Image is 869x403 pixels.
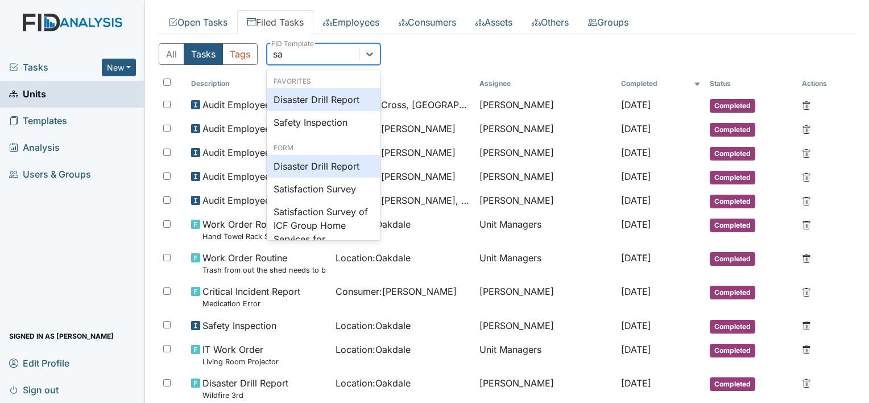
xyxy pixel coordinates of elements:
[202,122,275,135] span: Audit Employees
[336,343,411,356] span: Location : Oakdale
[621,377,651,389] span: [DATE]
[9,60,102,74] a: Tasks
[202,170,275,183] span: Audit Employees
[202,376,288,401] span: Disaster Drill Report Wildfire 3rd
[202,390,288,401] small: Wildfire 3rd
[267,76,380,87] div: Favorites
[202,98,275,112] span: Audit Employees
[336,285,457,298] span: Consumer : [PERSON_NAME]
[802,285,811,298] a: Delete
[710,344,755,357] span: Completed
[802,251,811,265] a: Delete
[475,74,616,93] th: Assignee
[710,320,755,334] span: Completed
[159,10,237,34] a: Open Tasks
[710,99,755,113] span: Completed
[802,122,811,135] a: Delete
[9,112,67,130] span: Templates
[710,286,755,299] span: Completed
[621,99,651,110] span: [DATE]
[202,217,317,242] span: Work Order Routine Hand Towel Rack Staff Bathroom
[475,165,616,189] td: [PERSON_NAME]
[475,117,616,141] td: [PERSON_NAME]
[202,319,276,332] span: Safety Inspection
[9,354,69,372] span: Edit Profile
[522,10,578,34] a: Others
[802,319,811,332] a: Delete
[621,252,651,264] span: [DATE]
[802,376,811,390] a: Delete
[621,147,651,158] span: [DATE]
[9,85,46,103] span: Units
[187,74,331,93] th: Toggle SortBy
[389,10,466,34] a: Consumers
[336,376,411,390] span: Location : Oakdale
[797,74,854,93] th: Actions
[710,377,755,391] span: Completed
[475,246,616,280] td: Unit Managers
[710,147,755,161] span: Completed
[159,43,258,65] div: Type filter
[466,10,522,34] a: Assets
[710,123,755,137] span: Completed
[621,286,651,297] span: [DATE]
[336,170,456,183] span: Employee : [PERSON_NAME]
[267,143,380,153] div: Form
[202,251,326,275] span: Work Order Routine Trash from out the shed needs to be hauled off
[710,252,755,266] span: Completed
[202,356,279,367] small: Living Room Projector
[802,217,811,231] a: Delete
[202,265,326,275] small: Trash from out the shed needs to be hauled off
[313,10,389,34] a: Employees
[237,10,313,34] a: Filed Tasks
[621,219,651,230] span: [DATE]
[159,43,184,65] button: All
[267,200,380,264] div: Satisfaction Survey of ICF Group Home Services for Parent/Guardian
[475,314,616,338] td: [PERSON_NAME]
[184,43,223,65] button: Tasks
[267,111,380,134] div: Safety Inspection
[475,189,616,213] td: [PERSON_NAME]
[336,251,411,265] span: Location : Oakdale
[331,74,475,93] th: Toggle SortBy
[621,320,651,331] span: [DATE]
[621,171,651,182] span: [DATE]
[9,327,114,345] span: Signed in as [PERSON_NAME]
[267,178,380,200] div: Satisfaction Survey
[578,10,638,34] a: Groups
[163,79,171,86] input: Toggle All Rows Selected
[202,231,317,242] small: Hand Towel Rack Staff Bathroom
[475,280,616,314] td: [PERSON_NAME]
[621,344,651,355] span: [DATE]
[710,171,755,184] span: Completed
[336,194,471,207] span: Employee : [PERSON_NAME], [PERSON_NAME]
[336,98,471,112] span: Employee : Cross, [GEOGRAPHIC_DATA]
[9,139,60,157] span: Analysis
[202,298,300,309] small: Medication Error
[222,43,258,65] button: Tags
[475,93,616,117] td: [PERSON_NAME]
[336,122,456,135] span: Employee : [PERSON_NAME]
[9,166,91,183] span: Users & Groups
[802,194,811,207] a: Delete
[267,88,380,111] div: Disaster Drill Report
[475,141,616,165] td: [PERSON_NAME]
[475,338,616,372] td: Unit Managers
[705,74,797,93] th: Toggle SortBy
[202,146,275,159] span: Audit Employees
[336,319,411,332] span: Location : Oakdale
[710,219,755,232] span: Completed
[475,213,616,246] td: Unit Managers
[710,195,755,208] span: Completed
[336,146,456,159] span: Employee : [PERSON_NAME]
[202,343,279,367] span: IT Work Order Living Room Projector
[616,74,705,93] th: Toggle SortBy
[202,194,275,207] span: Audit Employees
[621,195,651,206] span: [DATE]
[202,285,300,309] span: Critical Incident Report Medication Error
[802,343,811,356] a: Delete
[9,381,59,398] span: Sign out
[802,146,811,159] a: Delete
[802,170,811,183] a: Delete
